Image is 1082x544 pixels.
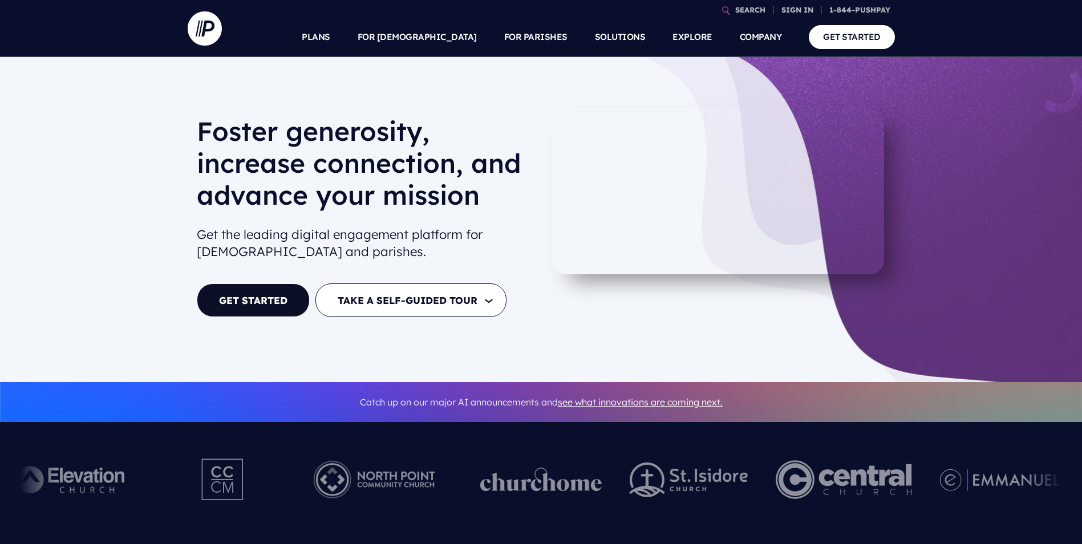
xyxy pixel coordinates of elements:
[595,17,646,57] a: SOLUTIONS
[672,17,712,57] a: EXPLORE
[809,25,895,48] a: GET STARTED
[504,17,568,57] a: FOR PARISHES
[740,17,782,57] a: COMPANY
[197,283,310,317] a: GET STARTED
[197,389,886,415] p: Catch up on our major AI announcements and
[197,115,532,220] h1: Foster generosity, increase connection, and advance your mission
[197,221,532,266] h2: Get the leading digital engagement platform for [DEMOGRAPHIC_DATA] and parishes.
[558,396,723,408] a: see what innovations are coming next.
[296,448,453,511] img: Pushpay_Logo__NorthPoint
[630,462,748,497] img: pp_logos_2
[178,448,268,511] img: Pushpay_Logo__CCM
[776,448,912,511] img: Central Church Henderson NV
[302,17,330,57] a: PLANS
[315,283,506,317] button: TAKE A SELF-GUIDED TOUR
[358,17,477,57] a: FOR [DEMOGRAPHIC_DATA]
[480,468,602,492] img: pp_logos_1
